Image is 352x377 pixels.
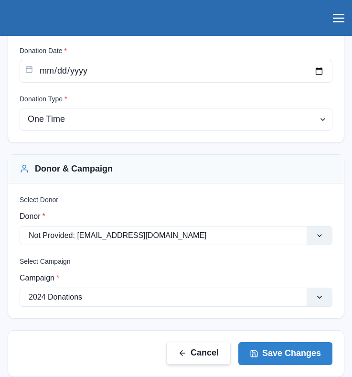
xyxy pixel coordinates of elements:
[35,162,113,175] p: Donor & Campaign
[20,195,327,205] label: Select Donor
[20,272,327,284] label: Campaign
[166,342,231,365] button: Cancel
[20,46,327,56] label: Donation Date
[238,342,332,365] button: Save Changes
[20,257,327,267] label: Select Campaign
[20,94,327,104] label: Donation Type
[20,211,327,222] label: Donor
